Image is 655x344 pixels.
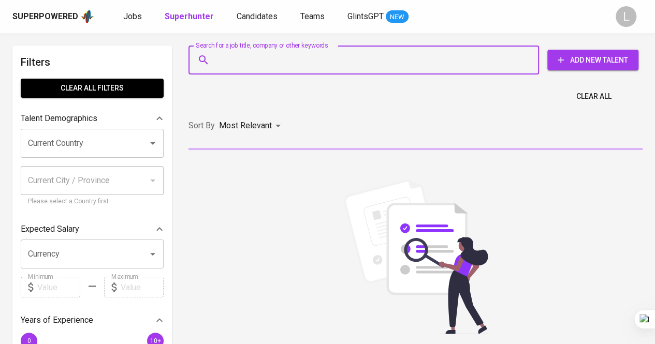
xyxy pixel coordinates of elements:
div: Talent Demographics [21,108,164,129]
a: Candidates [237,10,280,23]
a: Superhunter [165,10,216,23]
p: Expected Salary [21,223,79,235]
p: Most Relevant [219,119,272,132]
img: app logo [80,9,94,24]
span: Teams [300,11,325,21]
p: Sort By [188,119,215,132]
span: Clear All [576,90,612,103]
p: Years of Experience [21,314,93,326]
a: GlintsGPT NEW [347,10,409,23]
h6: Filters [21,54,164,70]
b: Superhunter [165,11,214,21]
button: Add New Talent [547,50,638,70]
div: Years of Experience [21,310,164,331]
button: Clear All [572,87,616,106]
a: Superpoweredapp logo [12,9,94,24]
div: Superpowered [12,11,78,23]
input: Value [121,277,164,297]
div: Most Relevant [219,116,284,136]
button: Open [145,136,160,151]
button: Clear All filters [21,79,164,98]
button: Open [145,247,160,261]
span: Clear All filters [29,82,155,95]
a: Teams [300,10,327,23]
p: Please select a Country first [28,197,156,207]
p: Talent Demographics [21,112,97,125]
span: NEW [386,12,409,22]
div: Expected Salary [21,219,164,240]
img: file_searching.svg [338,179,493,334]
div: L [616,6,636,27]
input: Value [37,277,80,297]
span: Candidates [237,11,278,21]
span: Jobs [123,11,142,21]
span: Add New Talent [556,54,630,67]
span: GlintsGPT [347,11,384,21]
a: Jobs [123,10,144,23]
